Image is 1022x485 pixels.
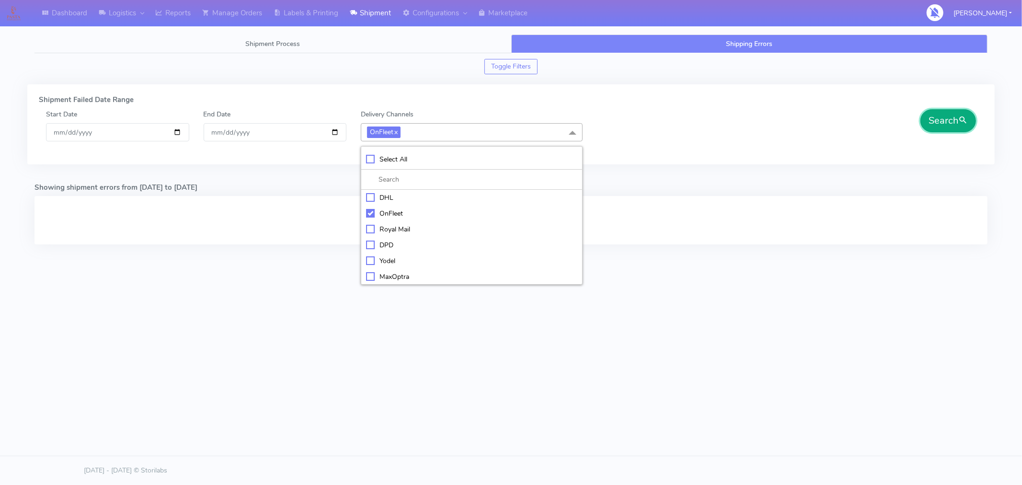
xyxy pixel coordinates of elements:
button: Search [920,109,976,132]
span: OnFleet [367,127,401,138]
div: Yodel [366,256,577,266]
div: DHL [366,193,577,203]
ul: Tabs [34,35,988,53]
div: Select All [366,154,577,164]
button: [PERSON_NAME] [946,3,1019,23]
input: multiselect-search [366,174,577,185]
span: Shipping Errors [726,39,772,48]
a: x [393,127,398,137]
h5: Shipment Failed Date Range [39,96,983,104]
span: Shipment Process [245,39,300,48]
label: Start Date [46,109,77,119]
h2: No Orders Found [46,212,976,228]
div: Royal Mail [366,224,577,234]
h5: Showing shipment errors from [DATE] to [DATE] [34,184,988,192]
div: DPD [366,240,577,250]
button: Toggle Filters [484,59,538,74]
div: MaxOptra [366,272,577,282]
label: Delivery Channels [361,109,413,119]
div: OnFleet [366,208,577,219]
label: End Date [204,109,231,119]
